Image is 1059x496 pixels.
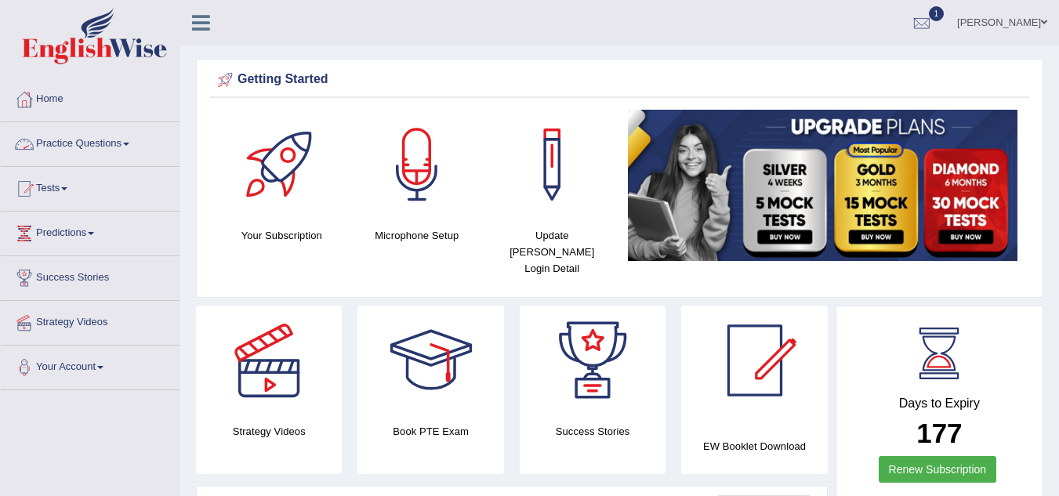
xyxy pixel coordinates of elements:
[222,227,342,244] h4: Your Subscription
[628,110,1018,261] img: small5.jpg
[929,6,945,21] span: 1
[1,346,180,385] a: Your Account
[196,423,342,440] h4: Strategy Videos
[1,301,180,340] a: Strategy Videos
[879,456,997,483] a: Renew Subscription
[214,68,1025,92] div: Getting Started
[357,423,503,440] h4: Book PTE Exam
[492,227,612,277] h4: Update [PERSON_NAME] Login Detail
[681,438,827,454] h4: EW Booklet Download
[1,122,180,161] a: Practice Questions
[916,418,962,448] b: 177
[1,212,180,251] a: Predictions
[357,227,477,244] h4: Microphone Setup
[854,396,1025,411] h4: Days to Expiry
[1,78,180,117] a: Home
[1,256,180,295] a: Success Stories
[1,167,180,206] a: Tests
[520,423,666,440] h4: Success Stories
